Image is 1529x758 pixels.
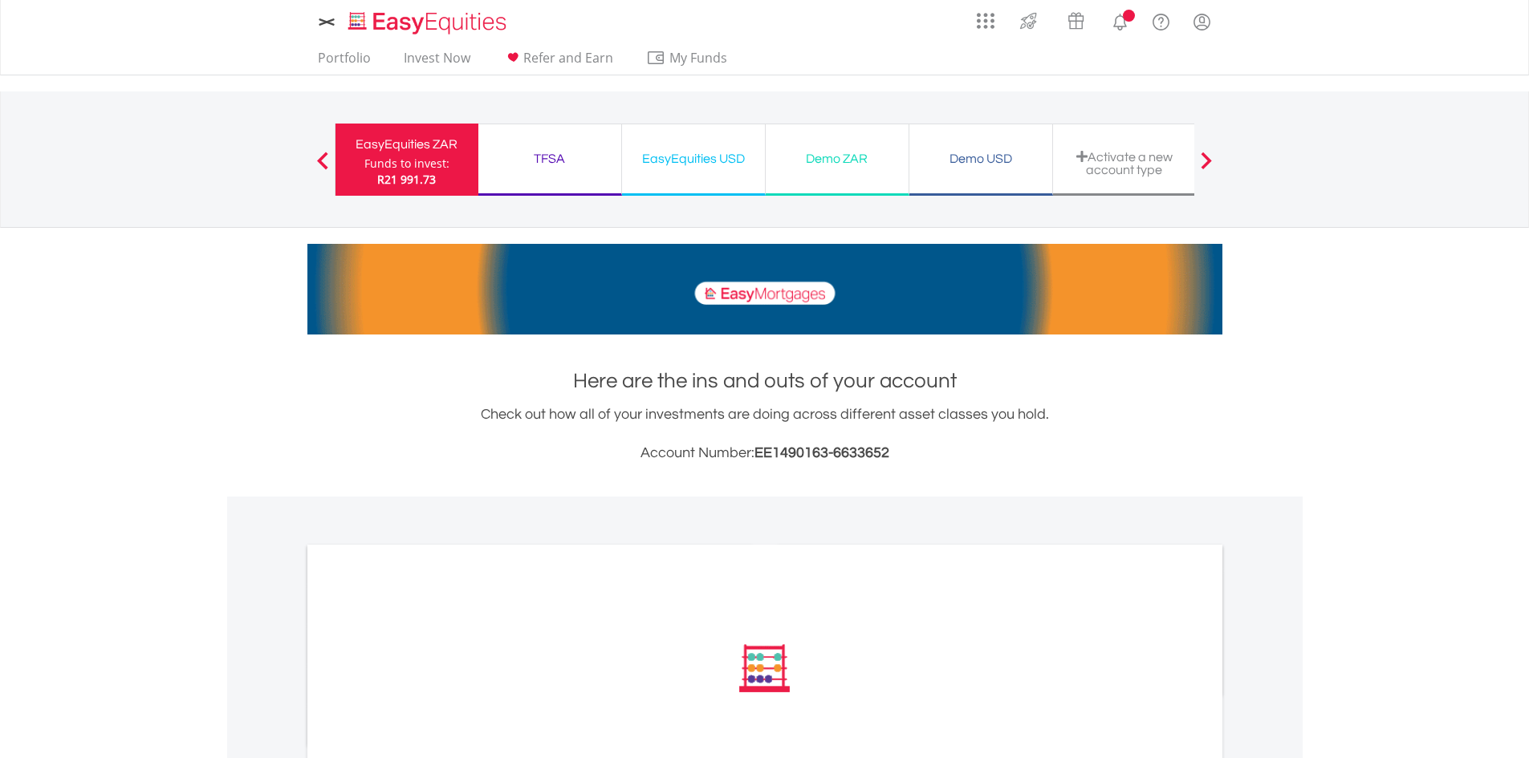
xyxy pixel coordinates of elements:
a: Invest Now [397,50,477,75]
a: Vouchers [1052,4,1100,34]
span: EE1490163-6633652 [754,445,889,460]
span: R21 991.73 [377,172,436,187]
a: AppsGrid [966,4,1005,30]
div: Demo ZAR [775,148,899,170]
h3: Account Number: [307,442,1222,464]
div: EasyEquities ZAR [345,133,469,156]
h1: Here are the ins and outs of your account [307,367,1222,395]
a: Notifications [1100,4,1141,36]
div: Funds to invest: [364,156,449,172]
img: EasyEquities_Logo.png [345,10,513,36]
div: Check out how all of your investments are doing across different asset classes you hold. [307,403,1222,464]
div: TFSA [488,148,612,170]
img: EasyMortage Promotion Banner [307,244,1222,334]
div: Demo USD [919,148,1043,170]
a: Home page [342,4,513,36]
img: thrive-v2.svg [1015,8,1042,34]
div: EasyEquities USD [632,148,755,170]
span: My Funds [646,47,751,68]
span: Refer and Earn [523,49,613,67]
a: My Profile [1181,4,1222,39]
a: Refer and Earn [497,50,620,75]
img: vouchers-v2.svg [1063,8,1089,34]
a: FAQ's and Support [1141,4,1181,36]
div: Activate a new account type [1063,150,1186,176]
a: Portfolio [311,50,377,75]
img: grid-menu-icon.svg [977,12,994,30]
